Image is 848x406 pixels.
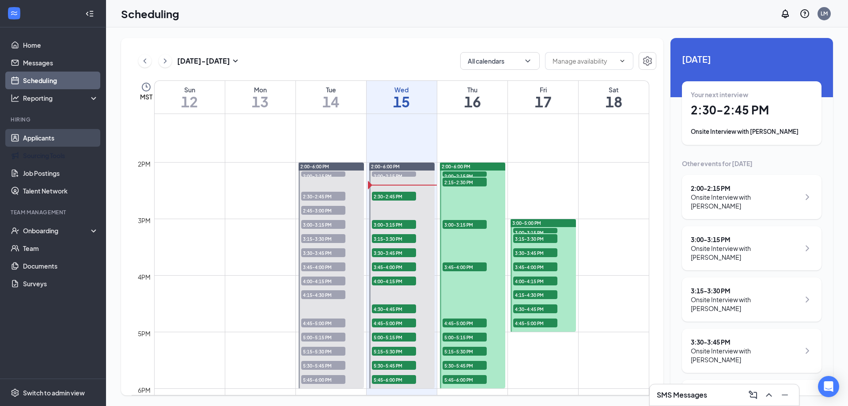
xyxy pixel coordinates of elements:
span: 3:00-5:00 PM [512,220,541,226]
div: 5pm [136,329,152,338]
svg: ChevronRight [802,243,813,254]
svg: UserCheck [11,226,19,235]
span: 2:15-2:30 PM [443,178,487,186]
div: Onsite Interview with [PERSON_NAME] [691,295,800,313]
svg: WorkstreamLogo [10,9,19,18]
button: All calendarsChevronDown [460,52,540,70]
div: Mon [225,85,295,94]
span: 3:00-3:15 PM [372,220,416,229]
span: 5:15-5:30 PM [372,347,416,356]
div: Onsite Interview with [PERSON_NAME] [691,127,813,136]
span: 2:00-2:15 PM [301,171,345,180]
span: MST [140,92,152,101]
svg: ChevronRight [802,294,813,305]
span: 5:15-5:30 PM [301,347,345,356]
span: 3:00-3:15 PM [513,228,557,237]
span: 3:00-3:15 PM [443,220,487,229]
div: Hiring [11,116,97,123]
a: Sourcing Tools [23,147,98,164]
span: 4:00-4:15 PM [372,277,416,285]
svg: ChevronUp [764,390,774,400]
svg: Analysis [11,94,19,102]
svg: ChevronRight [802,192,813,202]
span: 4:15-4:30 PM [301,290,345,299]
svg: ComposeMessage [748,390,758,400]
span: 3:15-3:30 PM [513,234,557,243]
span: 4:45-5:00 PM [513,319,557,327]
span: 2:45-3:00 PM [301,206,345,215]
span: 5:00-5:15 PM [301,333,345,341]
div: 3pm [136,216,152,225]
svg: Settings [11,388,19,397]
a: October 15, 2025 [367,81,437,114]
div: Fri [508,85,578,94]
div: Your next interview [691,90,813,99]
div: Onsite Interview with [PERSON_NAME] [691,193,800,210]
input: Manage availability [553,56,615,66]
div: LM [821,10,828,17]
a: October 12, 2025 [155,81,225,114]
a: Team [23,239,98,257]
span: 3:30-3:45 PM [301,248,345,257]
div: 2:00 - 2:15 PM [691,184,800,193]
svg: ChevronLeft [140,56,149,66]
a: October 16, 2025 [437,81,507,114]
span: 3:45-4:00 PM [301,262,345,271]
span: 2:00-2:15 PM [443,171,487,180]
span: 5:30-5:45 PM [301,361,345,370]
h3: SMS Messages [657,390,707,400]
span: 2:30-2:45 PM [372,192,416,201]
div: Onsite Interview with [PERSON_NAME] [691,346,800,364]
h3: [DATE] - [DATE] [177,56,230,66]
a: Documents [23,257,98,275]
div: Onboarding [23,226,91,235]
div: Switch to admin view [23,388,85,397]
span: 4:00-4:15 PM [301,277,345,285]
a: Talent Network [23,182,98,200]
span: 4:45-5:00 PM [372,319,416,327]
div: Sun [155,85,225,94]
span: 5:45-6:00 PM [301,375,345,384]
div: 2pm [136,159,152,169]
span: 3:00-3:15 PM [301,220,345,229]
span: 4:45-5:00 PM [443,319,487,327]
a: October 14, 2025 [296,81,366,114]
div: 6pm [136,385,152,395]
span: 2:00-6:00 PM [300,163,329,170]
button: Settings [639,52,656,70]
span: 3:45-4:00 PM [513,262,557,271]
h1: 18 [579,94,649,109]
h1: 13 [225,94,295,109]
svg: Collapse [85,9,94,18]
span: 5:45-6:00 PM [443,375,487,384]
button: ComposeMessage [746,388,760,402]
div: Thu [437,85,507,94]
span: 5:15-5:30 PM [443,347,487,356]
span: 2:00-6:00 PM [371,163,400,170]
span: 4:30-4:45 PM [513,304,557,313]
span: 2:00-2:15 PM [372,171,416,180]
svg: QuestionInfo [799,8,810,19]
div: Other events for [DATE] [682,159,821,168]
div: 3:15 - 3:30 PM [691,286,800,295]
div: 3:00 - 3:15 PM [691,235,800,244]
svg: ChevronDown [523,57,532,65]
div: Tue [296,85,366,94]
h1: 12 [155,94,225,109]
div: Open Intercom Messenger [818,376,839,397]
h1: 17 [508,94,578,109]
span: 3:30-3:45 PM [513,248,557,257]
span: 2:00-6:00 PM [442,163,470,170]
span: 5:00-5:15 PM [372,333,416,341]
span: 3:15-3:30 PM [301,234,345,243]
a: Messages [23,54,98,72]
div: Onsite Interview with [PERSON_NAME] [691,244,800,262]
svg: Minimize [780,390,790,400]
a: Home [23,36,98,54]
span: 3:30-3:45 PM [372,248,416,257]
span: 5:45-6:00 PM [372,375,416,384]
a: October 17, 2025 [508,81,578,114]
svg: Clock [141,82,151,92]
h1: Scheduling [121,6,179,21]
